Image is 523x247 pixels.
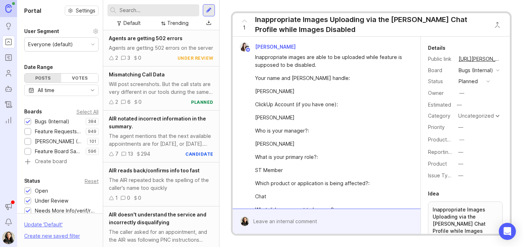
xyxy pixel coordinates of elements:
[103,66,219,111] a: Mismatching Call DataWill post screenshots. But the call stats are very different in our tools du...
[89,139,96,144] p: 101
[255,166,406,174] div: ST Member
[109,71,165,77] span: Mismatching Call Data
[255,101,406,108] div: ClickUp Account (if you have one):
[76,7,95,14] span: Settings
[428,112,453,120] div: Category
[138,98,142,106] div: 0
[428,124,445,130] label: Priority
[127,194,130,202] div: 0
[103,111,219,162] a: AIR notated incorrect information in the summary.The agent mentions that the next available appoi...
[25,74,61,82] div: Posts
[167,19,189,27] div: Trending
[24,159,99,165] a: Create board
[88,149,96,154] p: 596
[61,74,98,82] div: Votes
[255,44,296,50] span: [PERSON_NAME]
[2,98,15,111] a: Changelog
[499,223,516,240] div: Open Intercom Messenger
[458,172,463,179] div: —
[128,150,133,158] div: 13
[428,189,439,198] div: Idea
[35,118,69,125] div: Bugs (Internal)
[138,54,141,62] div: 0
[428,66,453,74] div: Board
[2,231,15,244] img: Ysabelle Eugenio
[35,207,95,215] div: Needs More Info/verif/repro
[240,217,249,226] img: Ysabelle Eugenio
[2,51,15,64] a: Roadmaps
[255,74,406,82] div: Your name and [PERSON_NAME] handle:
[35,197,68,205] div: Under Review
[428,136,466,143] label: ProductboardID
[109,176,213,192] div: The AIR repeated back the spelling of the caller's name too quickly
[457,135,466,144] button: ProductboardID
[255,15,487,34] div: Inappropriate Images Uploading via the [PERSON_NAME] Chat Profile while Images Disabled
[87,87,98,93] svg: toggle icon
[255,193,406,200] div: Chat
[428,161,447,167] label: Product
[459,77,478,85] div: planned
[433,206,498,242] p: Inappropriate Images Uploading via the [PERSON_NAME] Chat Profile while Images Disabled
[109,132,213,148] div: The agent mentions that the next available appointments are for [DATE], or [DATE]. However, in th...
[5,4,12,12] img: Canny Home
[428,172,454,178] label: Issue Type
[2,82,15,95] a: Autopilot
[236,42,301,52] a: Kelsey Fisher[PERSON_NAME]
[428,149,466,155] label: Reporting Team
[458,148,463,156] div: —
[459,136,464,144] div: —
[109,44,213,52] div: Agents are getting 502 errors on the server
[115,54,118,62] div: 2
[88,119,96,124] p: 384
[35,187,48,195] div: Open
[115,150,118,158] div: 7
[35,128,82,135] div: Feature Requests (Internal)
[255,140,406,148] div: [PERSON_NAME]
[428,77,453,85] div: Status
[191,99,213,105] div: planned
[65,6,99,16] button: Settings
[24,177,40,185] div: Status
[2,200,15,213] button: Announcements
[240,42,249,52] img: Kelsey Fisher
[428,44,445,52] div: Details
[24,107,42,116] div: Boards
[458,160,463,168] div: —
[127,98,131,106] div: 6
[255,87,406,95] div: [PERSON_NAME]
[127,54,130,62] div: 3
[2,20,15,33] a: Ideas
[255,153,406,161] div: What is your primary role?:
[109,35,183,41] span: Agents are getting 502 errors
[428,102,451,107] div: Estimated
[458,113,494,118] div: Uncategorized
[255,179,406,187] div: Which product or application is being affected?:
[255,53,406,69] div: Inappropriate images are able to be uploaded while feature is supposed to be disabled.
[115,194,118,202] div: 1
[459,66,493,74] div: Bugs (Internal)
[24,221,63,232] div: Update ' Default '
[103,30,219,66] a: Agents are getting 502 errorsAgents are getting 502 errors on the server230under review
[255,114,406,122] div: [PERSON_NAME]
[35,138,84,145] div: [PERSON_NAME] (Public)
[2,67,15,80] a: Users
[2,36,15,48] a: Portal
[88,129,96,134] p: 949
[458,123,463,131] div: —
[24,63,53,71] div: Date Range
[115,98,118,106] div: 2
[35,147,82,155] div: Feature Board Sandbox [DATE]
[24,27,59,36] div: User Segment
[490,18,504,32] button: Close button
[141,150,150,158] div: 294
[85,179,99,183] div: Reset
[109,228,213,244] div: The caller asked for an appointment, and the AIR was following PNC instructions correctly. But wh...
[255,206,406,214] div: What did you expect to happen?:
[109,211,206,225] span: AIR doesn't understand the service and incorrectly disqualifying
[103,162,219,206] a: AIR reads back/confirms info too fastThe AIR repeated back the spelling of the caller's name too ...
[2,114,15,127] a: Reporting
[109,116,206,129] span: AIR notated incorrect information in the summary.
[28,41,73,48] div: Everyone (default)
